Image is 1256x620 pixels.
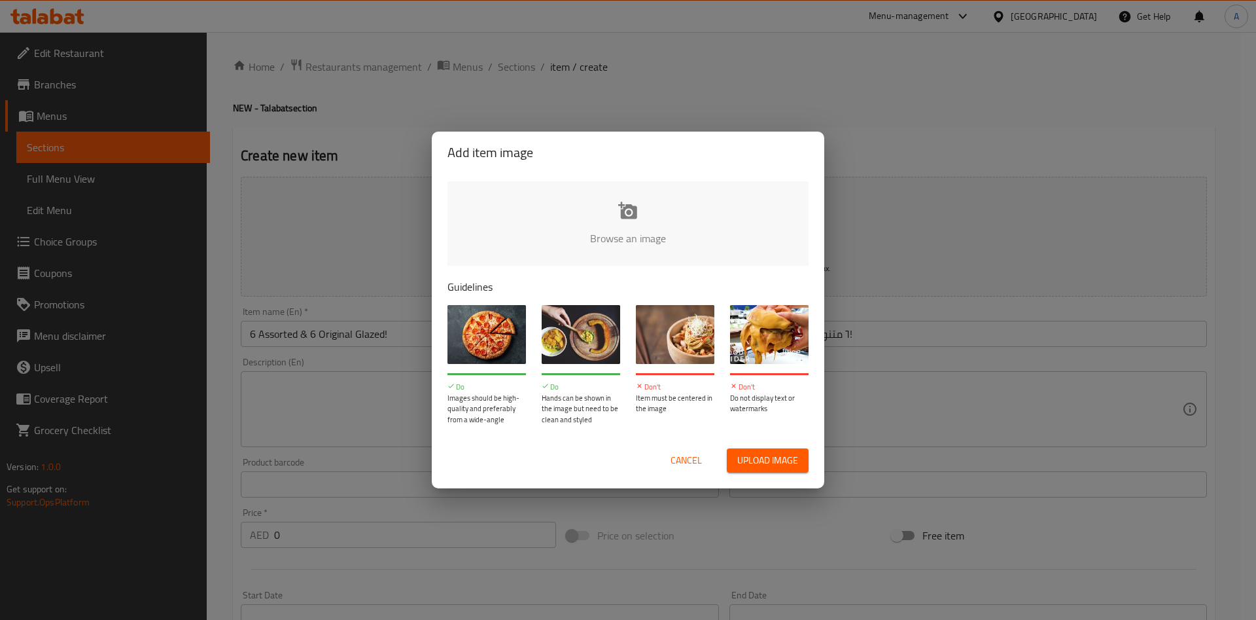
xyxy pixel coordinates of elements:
img: guide-img-4@3x.jpg [730,305,809,364]
h2: Add item image [447,142,809,163]
button: Cancel [665,448,707,473]
p: Don't [730,382,809,393]
p: Hands can be shown in the image but need to be clean and styled [542,393,620,426]
p: Do [447,382,526,393]
p: Images should be high-quality and preferably from a wide-angle [447,393,526,426]
span: Cancel [671,452,702,469]
img: guide-img-1@3x.jpg [447,305,526,364]
button: Upload image [727,448,809,473]
img: guide-img-3@3x.jpg [636,305,714,364]
span: Upload image [737,452,798,469]
img: guide-img-2@3x.jpg [542,305,620,364]
p: Do not display text or watermarks [730,393,809,414]
p: Do [542,382,620,393]
p: Guidelines [447,279,809,295]
p: Don't [636,382,714,393]
p: Item must be centered in the image [636,393,714,414]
